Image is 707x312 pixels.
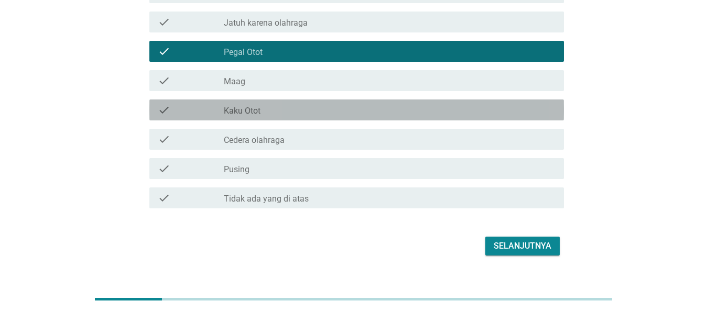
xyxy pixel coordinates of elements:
[158,74,170,87] i: check
[158,104,170,116] i: check
[224,164,249,175] label: Pusing
[158,162,170,175] i: check
[158,133,170,146] i: check
[494,240,551,252] div: Selanjutnya
[224,76,245,87] label: Maag
[224,106,260,116] label: Kaku Otot
[224,18,308,28] label: Jatuh karena olahraga
[224,135,285,146] label: Cedera olahraga
[158,192,170,204] i: check
[158,16,170,28] i: check
[158,45,170,58] i: check
[224,194,309,204] label: Tidak ada yang di atas
[224,47,263,58] label: Pegal Otot
[485,237,560,255] button: Selanjutnya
